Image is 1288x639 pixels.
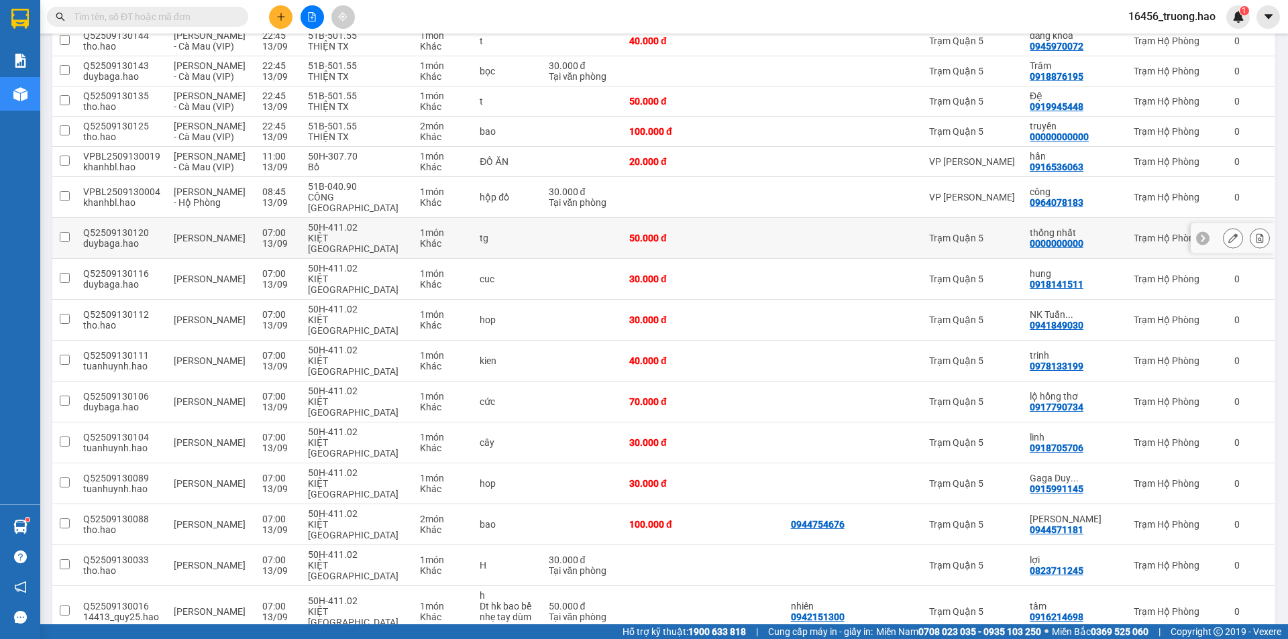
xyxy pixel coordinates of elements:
[74,9,232,24] input: Tìm tên, số ĐT hoặc mã đơn
[480,437,535,448] div: cây
[338,12,347,21] span: aim
[83,197,160,208] div: khanhbl.hao
[1234,437,1268,448] div: 0
[262,162,294,172] div: 13/09
[1030,121,1120,131] div: truyền
[1159,624,1161,639] span: |
[549,71,616,82] div: Tại văn phòng
[629,233,702,243] div: 50.000 đ
[1232,11,1244,23] img: icon-new-feature
[1242,6,1246,15] span: 1
[1091,626,1148,637] strong: 0369 525 060
[269,5,292,29] button: plus
[262,151,294,162] div: 11:00
[262,91,294,101] div: 22:45
[629,478,702,489] div: 30.000 đ
[308,162,406,172] div: Bồ
[1030,151,1120,162] div: hân
[929,437,1016,448] div: Trạm Quận 5
[1134,96,1221,107] div: Trạm Hộ Phòng
[174,314,246,325] span: [PERSON_NAME]
[1030,555,1120,565] div: lợi
[262,514,294,524] div: 07:00
[929,96,1016,107] div: Trạm Quận 5
[1234,314,1268,325] div: 0
[420,279,467,290] div: Khác
[929,126,1016,137] div: Trạm Quận 5
[929,519,1016,530] div: Trạm Quận 5
[791,601,858,612] div: nhiên
[262,131,294,142] div: 13/09
[1030,320,1083,331] div: 0941849030
[308,396,406,418] div: KIỆT [GEOGRAPHIC_DATA]
[262,443,294,453] div: 13/09
[1134,156,1221,167] div: Trạm Hộ Phòng
[1234,606,1268,617] div: 0
[14,611,27,624] span: message
[480,519,535,530] div: bao
[480,622,488,633] span: ...
[629,355,702,366] div: 40.000 đ
[1134,36,1221,46] div: Trạm Hộ Phòng
[308,181,406,192] div: 51B-040.90
[1134,560,1221,571] div: Trạm Hộ Phòng
[83,443,160,453] div: tuanhuynh.hao
[83,402,160,412] div: duybaga.hao
[308,467,406,478] div: 50H-411.02
[83,565,160,576] div: tho.hao
[420,309,467,320] div: 1 món
[174,30,246,52] span: [PERSON_NAME] - Cà Mau (VIP)
[1223,228,1243,248] div: Sửa đơn hàng
[262,121,294,131] div: 22:45
[83,91,160,101] div: Q52509130135
[1263,11,1275,23] span: caret-down
[262,279,294,290] div: 13/09
[629,314,702,325] div: 30.000 đ
[1256,5,1280,29] button: caret-down
[262,320,294,331] div: 13/09
[1030,443,1083,453] div: 0918705706
[83,514,160,524] div: Q52509130088
[420,361,467,371] div: Khác
[1030,197,1083,208] div: 0964078183
[83,186,160,197] div: VPBL2509130004
[262,473,294,483] div: 07:00
[1030,612,1083,622] div: 0916214698
[83,309,160,320] div: Q52509130112
[929,355,1016,366] div: Trạm Quận 5
[1030,361,1083,371] div: 0978133199
[262,565,294,576] div: 13/09
[308,549,406,560] div: 50H-411.02
[929,274,1016,284] div: Trạm Quận 5
[480,96,535,107] div: t
[480,396,535,407] div: cức
[1234,126,1268,137] div: 0
[929,192,1016,202] div: VP [PERSON_NAME]
[480,590,535,601] div: h
[308,151,406,162] div: 50H-307.70
[1030,91,1120,101] div: Đệ
[1134,126,1221,137] div: Trạm Hộ Phòng
[308,345,406,355] div: 50H-411.02
[83,432,160,443] div: Q52509130104
[1234,478,1268,489] div: 0
[262,268,294,279] div: 07:00
[174,478,246,489] span: [PERSON_NAME]
[308,560,406,581] div: KIỆT [GEOGRAPHIC_DATA]
[480,601,535,633] div: Dt hk bao bể nhẹ tay dùm nha ae mình ơi
[83,41,160,52] div: tho.hao
[420,151,467,162] div: 1 món
[262,30,294,41] div: 22:45
[629,156,702,167] div: 20.000 đ
[83,483,160,494] div: tuanhuynh.hao
[420,555,467,565] div: 1 món
[1234,274,1268,284] div: 0
[262,350,294,361] div: 07:00
[420,197,467,208] div: Khác
[11,9,29,29] img: logo-vxr
[83,601,160,612] div: Q52509130016
[629,96,702,107] div: 50.000 đ
[331,5,355,29] button: aim
[308,121,406,131] div: 51B-501.55
[549,60,616,71] div: 30.000 đ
